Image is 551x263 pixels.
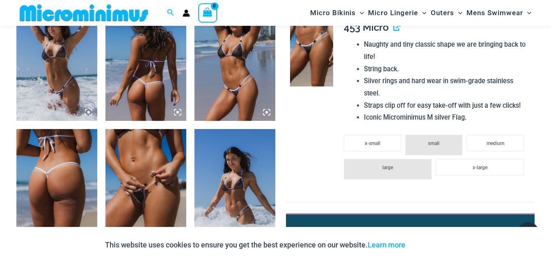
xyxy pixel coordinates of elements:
span: large [382,165,393,170]
a: Learn more [368,240,405,249]
span: medium [487,141,504,146]
button: Accept [412,235,446,255]
span: Outers [431,2,454,23]
a: Micro BikinisMenu ToggleMenu Toggle [308,2,366,23]
span: Micro Lingerie [368,2,418,23]
span: x-large [473,165,487,170]
li: Iconic Microminimus M silver Flag. [364,111,528,124]
span: small [428,141,439,146]
li: x-large [436,159,524,175]
li: Naughty and tiny classic shape we are bringing back to life! [364,39,528,63]
img: Tradewinds Ink and Ivory 317 Tri Top 453 Micro [16,129,97,250]
a: Mens SwimwearMenu ToggleMenu Toggle [464,2,533,23]
li: large [344,159,432,179]
span: Micro Bikinis [310,2,356,23]
span: Menu Toggle [523,2,531,23]
img: MM SHOP LOGO FLAT [16,4,151,22]
li: x-small [344,135,401,151]
p: This website uses cookies to ensure you get the best experience on our website. [105,239,405,251]
span: 453 Micro [344,21,389,33]
a: Search icon link [167,8,174,18]
span: Mens Swimwear [466,2,523,23]
a: Account icon link [183,9,190,17]
span: x-small [365,141,380,146]
span: Menu Toggle [418,2,426,23]
img: Tradewinds Ink and Ivory 317 Tri Top 453 Micro [105,129,186,250]
li: String back. [364,63,528,75]
img: Tradewinds Ink and Ivory 317 Tri Top 453 Micro [290,22,333,86]
li: Straps clip off for easy take-off with just a few clicks! [364,100,528,112]
li: → [319,224,516,262]
img: Tradewinds Ink and Ivory 317 Tri Top 453 Micro [194,129,275,250]
a: OutersMenu ToggleMenu Toggle [429,2,464,23]
a: Micro LingerieMenu ToggleMenu Toggle [366,2,428,23]
span: Menu Toggle [454,2,462,23]
li: small [405,135,463,155]
a: View Shopping Cart, empty [198,3,217,22]
li: medium [466,135,524,151]
nav: Site Navigation [307,1,535,25]
li: Silver rings and hard wear in swim-grade stainless steel. [364,75,528,99]
span: Menu Toggle [356,2,364,23]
